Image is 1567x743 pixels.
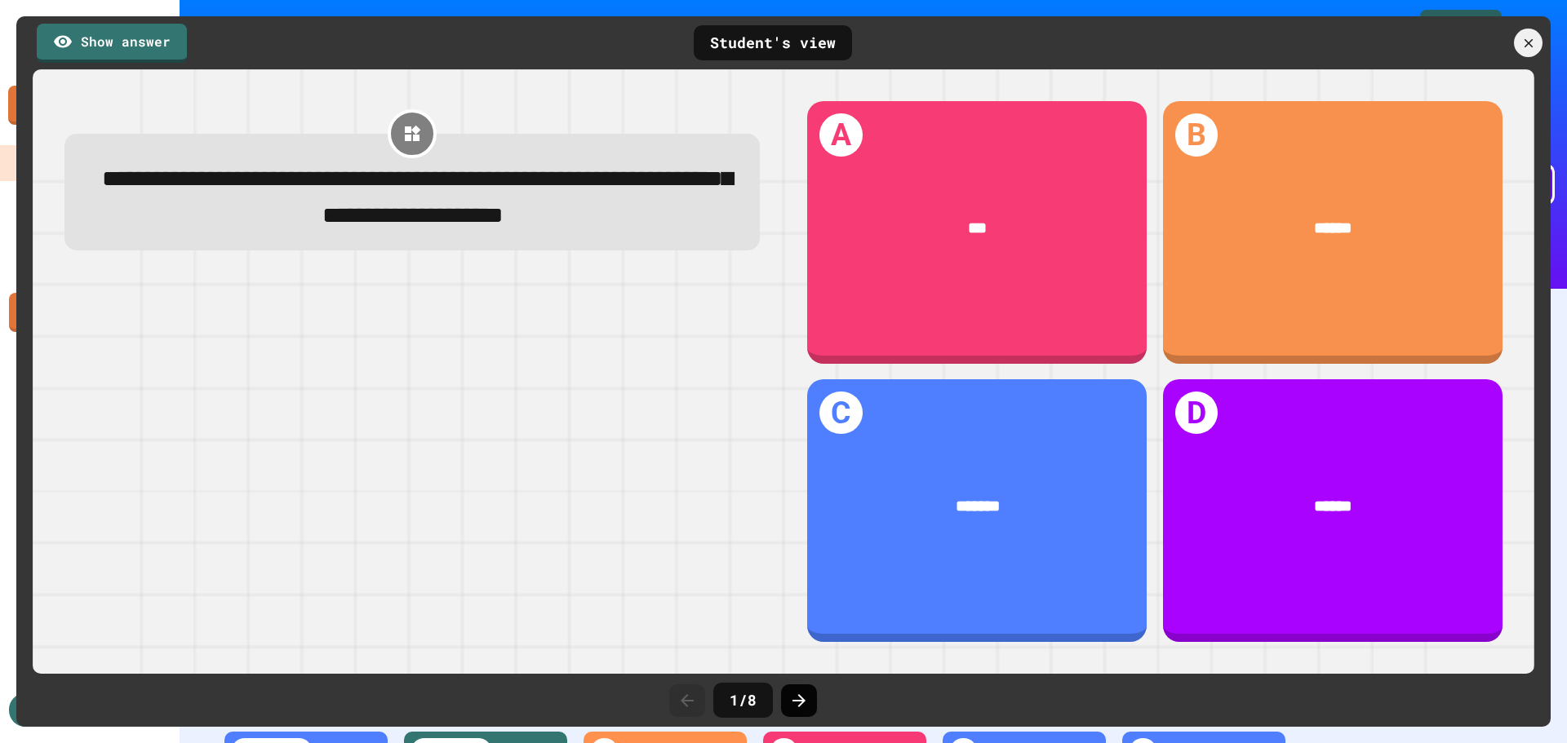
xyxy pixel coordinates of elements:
h1: A [819,113,862,156]
a: Show answer [37,24,187,63]
div: Student's view [694,25,852,60]
div: 1 / 8 [713,683,773,718]
h1: B [1175,113,1218,156]
h1: D [1175,391,1218,434]
h1: C [819,391,862,434]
